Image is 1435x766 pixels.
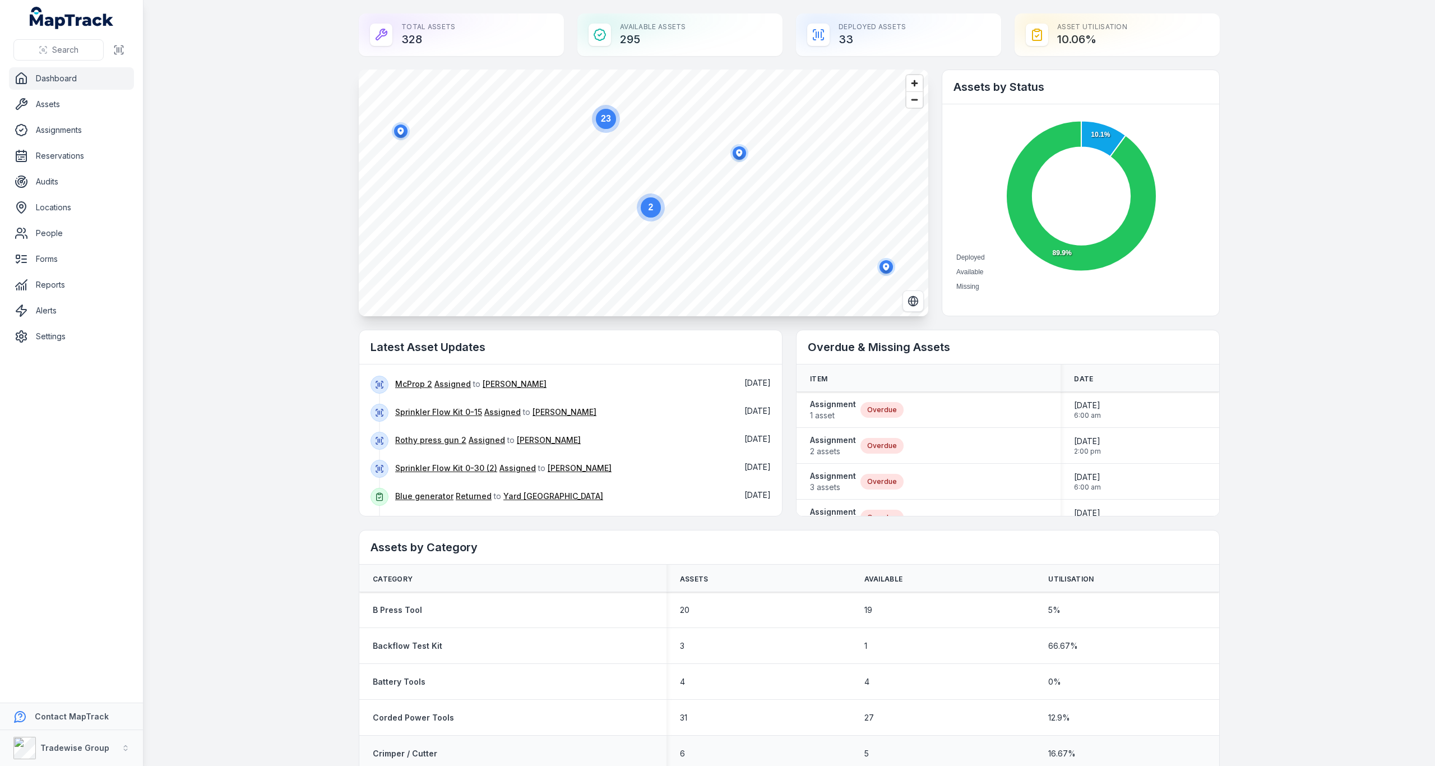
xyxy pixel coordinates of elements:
[469,435,505,446] a: Assigned
[906,75,923,91] button: Zoom in
[1074,472,1101,492] time: 8/8/2025, 6:00:00 AM
[680,605,689,616] span: 20
[744,462,771,472] span: [DATE]
[744,406,771,416] time: 9/12/2025, 10:39:19 AM
[35,712,109,721] strong: Contact MapTrack
[810,410,856,421] span: 1 asset
[649,202,654,212] text: 2
[395,407,596,417] span: to
[359,70,928,316] canvas: Map
[860,510,904,525] div: Overdue
[860,474,904,490] div: Overdue
[860,402,904,418] div: Overdue
[744,490,771,500] span: [DATE]
[810,470,856,493] a: Assignment3 assets
[373,748,437,759] a: Crimper / Cutter
[953,79,1208,95] h2: Assets by Status
[744,490,771,500] time: 9/12/2025, 7:31:42 AM
[395,407,482,418] a: Sprinkler Flow Kit 0-15
[810,506,856,518] strong: Assignment
[864,676,869,687] span: 4
[1074,483,1101,492] span: 6:00 am
[864,605,872,616] span: 19
[9,222,134,244] a: People
[371,539,1208,555] h2: Assets by Category
[810,399,856,410] strong: Assignment
[956,253,985,261] span: Deployed
[864,712,874,723] span: 27
[956,283,979,290] span: Missing
[956,268,983,276] span: Available
[9,325,134,348] a: Settings
[906,91,923,108] button: Zoom out
[9,274,134,296] a: Reports
[744,462,771,472] time: 9/12/2025, 10:39:19 AM
[864,640,867,652] span: 1
[395,491,453,502] a: Blue generator
[680,575,709,584] span: Assets
[1074,400,1101,411] span: [DATE]
[810,446,856,457] span: 2 assets
[1074,472,1101,483] span: [DATE]
[1074,436,1101,447] span: [DATE]
[1074,400,1101,420] time: 7/30/2025, 6:00:00 AM
[808,339,1208,355] h2: Overdue & Missing Assets
[373,575,413,584] span: Category
[680,748,685,759] span: 6
[434,379,471,390] a: Assigned
[395,435,581,445] span: to
[864,748,869,759] span: 5
[744,406,771,416] span: [DATE]
[9,299,134,322] a: Alerts
[810,506,856,529] a: Assignment
[9,67,134,90] a: Dashboard
[1048,712,1070,723] span: 12.9 %
[373,640,442,652] a: Backflow Test Kit
[373,605,422,616] a: B Press Tool
[373,712,454,723] a: Corded Power Tools
[744,378,771,387] time: 9/12/2025, 10:39:19 AM
[9,196,134,219] a: Locations
[902,290,924,312] button: Switch to Satellite View
[810,375,827,384] span: Item
[548,463,612,474] a: [PERSON_NAME]
[1074,447,1101,456] span: 2:00 pm
[9,119,134,141] a: Assignments
[52,44,78,56] span: Search
[373,676,425,687] strong: Battery Tools
[9,170,134,193] a: Audits
[810,399,856,421] a: Assignment1 asset
[9,93,134,116] a: Assets
[395,491,603,501] span: to
[744,378,771,387] span: [DATE]
[680,676,685,687] span: 4
[1048,575,1094,584] span: Utilisation
[744,434,771,444] span: [DATE]
[13,39,104,61] button: Search
[1074,411,1101,420] span: 6:00 am
[864,575,903,584] span: Available
[456,491,492,502] a: Returned
[1074,375,1093,384] span: Date
[680,712,687,723] span: 31
[1048,640,1078,652] span: 66.67 %
[483,379,547,390] a: [PERSON_NAME]
[499,463,536,474] a: Assigned
[371,339,771,355] h2: Latest Asset Updates
[503,491,603,502] a: Yard [GEOGRAPHIC_DATA]
[395,435,466,446] a: Rothy press gun 2
[810,435,856,457] a: Assignment2 assets
[9,248,134,270] a: Forms
[395,379,432,390] a: McProp 2
[395,463,497,474] a: Sprinkler Flow Kit 0-30 (2)
[517,435,581,446] a: [PERSON_NAME]
[1074,436,1101,456] time: 8/14/2025, 2:00:00 PM
[1048,605,1061,616] span: 5 %
[1048,676,1061,687] span: 0 %
[40,743,109,753] strong: Tradewise Group
[533,407,596,418] a: [PERSON_NAME]
[744,434,771,444] time: 9/12/2025, 10:39:19 AM
[810,482,856,493] span: 3 assets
